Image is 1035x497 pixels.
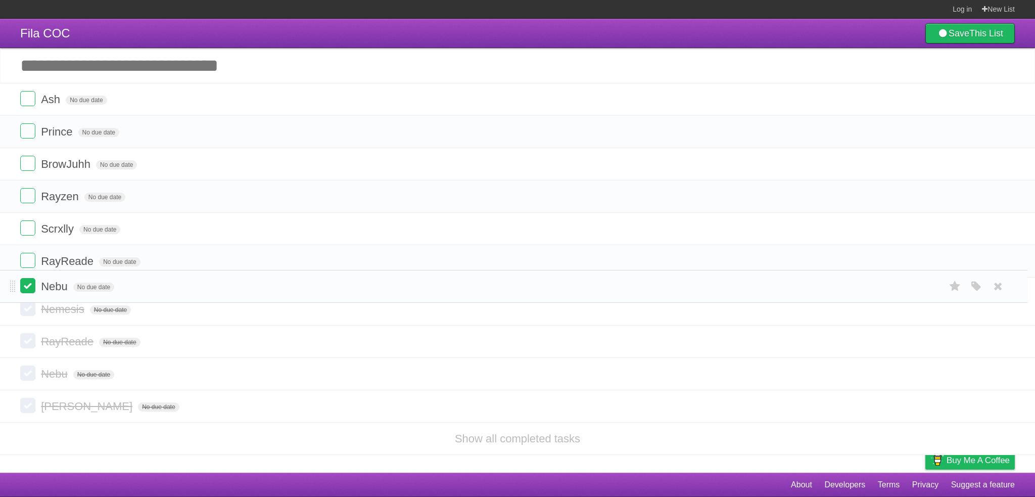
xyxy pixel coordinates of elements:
[41,93,63,106] span: Ash
[41,368,70,380] span: Nebu
[78,128,119,137] span: No due date
[455,432,580,445] a: Show all completed tasks
[41,280,70,293] span: Nebu
[90,305,131,314] span: No due date
[84,193,125,202] span: No due date
[20,278,35,293] label: Done
[824,475,865,494] a: Developers
[930,451,944,469] img: Buy me a coffee
[96,160,137,169] span: No due date
[20,333,35,348] label: Done
[791,475,812,494] a: About
[41,335,96,348] span: RayReade
[20,123,35,139] label: Done
[41,125,75,138] span: Prince
[20,188,35,203] label: Done
[41,303,87,315] span: Nemesis
[20,220,35,236] label: Done
[969,28,1003,38] b: This List
[66,96,107,105] span: No due date
[20,366,35,381] label: Done
[41,222,76,235] span: Scrxlly
[912,475,938,494] a: Privacy
[925,451,1015,470] a: Buy me a coffee
[20,156,35,171] label: Done
[41,158,93,170] span: BrowJuhh
[20,91,35,106] label: Done
[20,398,35,413] label: Done
[41,400,135,413] span: [PERSON_NAME]
[947,451,1010,469] span: Buy me a coffee
[99,257,140,266] span: No due date
[925,23,1015,43] a: SaveThis List
[99,338,140,347] span: No due date
[878,475,900,494] a: Terms
[79,225,120,234] span: No due date
[138,402,179,412] span: No due date
[73,283,114,292] span: No due date
[951,475,1015,494] a: Suggest a feature
[41,190,81,203] span: Rayzen
[20,253,35,268] label: Done
[41,255,96,267] span: RayReade
[20,26,70,40] span: Fila COC
[20,301,35,316] label: Done
[946,278,965,295] label: Star task
[73,370,114,379] span: No due date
